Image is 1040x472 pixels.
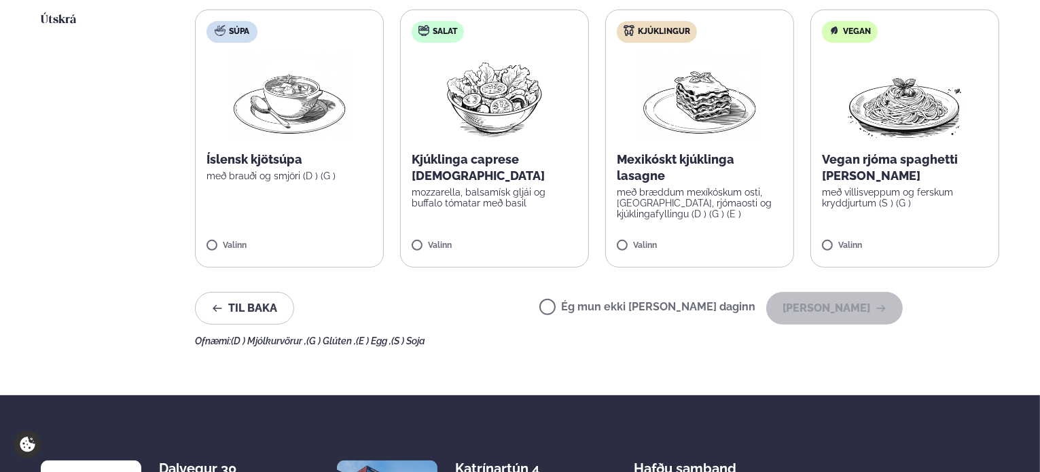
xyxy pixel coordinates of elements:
a: Cookie settings [14,431,41,458]
a: Útskrá [41,12,76,29]
span: (D ) Mjólkurvörur , [231,335,306,346]
span: Útskrá [41,14,76,26]
img: Lasagna.png [640,54,759,141]
p: Íslensk kjötsúpa [207,151,372,168]
span: (E ) Egg , [356,335,391,346]
img: salad.svg [418,25,429,36]
button: Til baka [195,292,294,325]
button: [PERSON_NAME] [766,292,903,325]
img: Vegan.svg [829,25,840,36]
p: Vegan rjóma spaghetti [PERSON_NAME] [822,151,988,184]
span: Salat [433,26,457,37]
span: (G ) Glúten , [306,335,356,346]
p: Kjúklinga caprese [DEMOGRAPHIC_DATA] [412,151,577,184]
img: Soup.png [230,54,349,141]
p: Mexikóskt kjúklinga lasagne [617,151,783,184]
p: með villisveppum og ferskum kryddjurtum (S ) (G ) [822,187,988,208]
span: (S ) Soja [391,335,425,346]
p: mozzarella, balsamísk gljái og buffalo tómatar með basil [412,187,577,208]
img: chicken.svg [624,25,634,36]
img: soup.svg [215,25,226,36]
div: Ofnæmi: [195,335,999,346]
span: Vegan [843,26,871,37]
span: Kjúklingur [638,26,690,37]
p: með brauði og smjöri (D ) (G ) [207,170,372,181]
span: Súpa [229,26,249,37]
img: Spagetti.png [845,54,965,141]
p: með bræddum mexíkóskum osti, [GEOGRAPHIC_DATA], rjómaosti og kjúklingafyllingu (D ) (G ) (E ) [617,187,783,219]
img: Salad.png [435,54,555,141]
